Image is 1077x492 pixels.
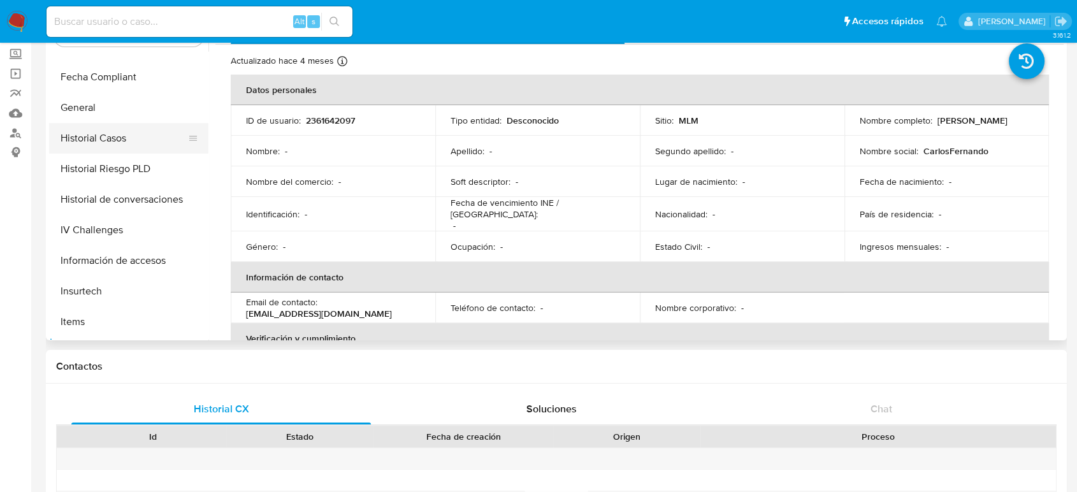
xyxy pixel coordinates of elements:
[56,360,1057,373] h1: Contactos
[742,176,745,187] p: -
[306,115,355,126] p: 2361642097
[978,15,1050,27] p: diego.gardunorosas@mercadolibre.com.mx
[451,145,484,157] p: Apellido :
[852,15,923,28] span: Accesos rápidos
[507,115,559,126] p: Desconocido
[860,145,918,157] p: Nombre social :
[923,145,988,157] p: CarlosFernando
[49,184,208,215] button: Historial de conversaciones
[246,308,392,319] p: [EMAIL_ADDRESS][DOMAIN_NAME]
[712,208,715,220] p: -
[860,241,941,252] p: Ingresos mensuales :
[540,302,543,314] p: -
[88,430,217,443] div: Id
[451,241,495,252] p: Ocupación :
[731,145,734,157] p: -
[526,402,577,416] span: Soluciones
[655,302,736,314] p: Nombre corporativo :
[246,241,278,252] p: Género :
[707,241,710,252] p: -
[294,15,305,27] span: Alt
[860,208,934,220] p: País de residencia :
[936,16,947,27] a: Notificaciones
[871,402,892,416] span: Chat
[49,337,208,368] button: KYC
[655,241,702,252] p: Estado Civil :
[655,176,737,187] p: Lugar de nacimiento :
[451,176,510,187] p: Soft descriptor :
[49,123,198,154] button: Historial Casos
[937,115,1008,126] p: [PERSON_NAME]
[939,208,941,220] p: -
[246,176,333,187] p: Nombre del comercio :
[949,176,951,187] p: -
[860,115,932,126] p: Nombre completo :
[285,145,287,157] p: -
[451,302,535,314] p: Teléfono de contacto :
[246,208,300,220] p: Identificación :
[47,13,352,30] input: Buscar usuario o caso...
[1052,30,1071,40] span: 3.161.2
[655,115,674,126] p: Sitio :
[312,15,315,27] span: s
[49,307,208,337] button: Items
[49,215,208,245] button: IV Challenges
[1054,15,1067,28] a: Salir
[49,245,208,276] button: Información de accesos
[655,145,726,157] p: Segundo apellido :
[49,276,208,307] button: Insurtech
[655,208,707,220] p: Nacionalidad :
[246,296,317,308] p: Email de contacto :
[231,55,334,67] p: Actualizado hace 4 meses
[231,323,1049,354] th: Verificación y cumplimiento
[231,75,1049,105] th: Datos personales
[194,402,249,416] span: Historial CX
[321,13,347,31] button: search-icon
[489,145,492,157] p: -
[516,176,518,187] p: -
[235,430,365,443] div: Estado
[500,241,503,252] p: -
[382,430,544,443] div: Fecha de creación
[946,241,949,252] p: -
[741,302,744,314] p: -
[246,115,301,126] p: ID de usuario :
[338,176,341,187] p: -
[246,145,280,157] p: Nombre :
[231,262,1049,293] th: Información de contacto
[679,115,698,126] p: MLM
[860,176,944,187] p: Fecha de nacimiento :
[49,154,208,184] button: Historial Riesgo PLD
[453,220,456,231] p: -
[305,208,307,220] p: -
[709,430,1047,443] div: Proceso
[283,241,286,252] p: -
[451,197,625,220] p: Fecha de vencimiento INE / [GEOGRAPHIC_DATA] :
[562,430,691,443] div: Origen
[451,115,502,126] p: Tipo entidad :
[49,92,208,123] button: General
[49,62,208,92] button: Fecha Compliant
